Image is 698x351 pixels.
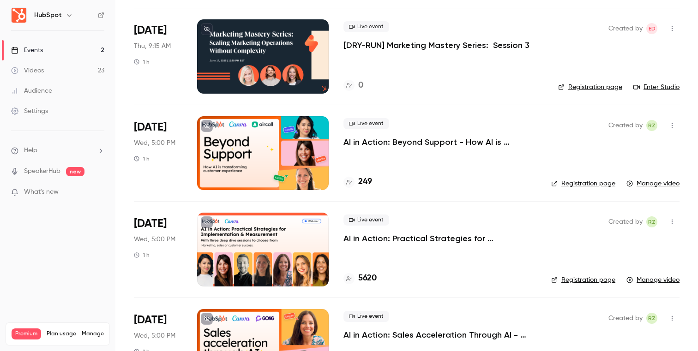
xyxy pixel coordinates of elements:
img: HubSpot [12,8,26,23]
span: Created by [608,216,643,227]
span: Created by [608,120,643,131]
h4: 5620 [358,272,377,285]
div: Events [11,46,43,55]
h4: 0 [358,79,363,92]
div: May 22 Thu, 10:00 AM (Australia/Sydney) [134,116,182,190]
span: [DATE] [134,313,167,327]
span: Wed, 5:00 PM [134,331,175,340]
span: Created by [608,23,643,34]
span: What's new [24,187,59,197]
a: Registration page [551,275,615,285]
div: Audience [11,86,52,95]
span: Live event [343,118,389,129]
span: Rimsha Zahid [646,313,657,324]
div: Settings [11,107,48,116]
span: [DATE] [134,23,167,38]
span: Rimsha Zahid [646,216,657,227]
span: Thu, 9:15 AM [134,42,171,51]
a: AI in Action: Practical Strategies for Implementation & Measurement [343,233,536,244]
h6: HubSpot [34,11,62,20]
a: [DRY-RUN] Marketing Mastery Series: Session 3 [343,40,530,51]
span: RZ [648,313,656,324]
a: Registration page [558,83,622,92]
a: 249 [343,176,372,188]
span: Plan usage [47,330,76,338]
span: Live event [343,21,389,32]
iframe: Noticeable Trigger [93,188,104,196]
span: [DATE] [134,216,167,231]
span: Live event [343,311,389,322]
a: Manage [82,330,104,338]
h4: 249 [358,176,372,188]
span: Help [24,146,37,155]
div: Videos [11,66,44,75]
a: Registration page [551,179,615,188]
div: 1 h [134,251,150,259]
div: 1 h [134,155,150,162]
a: AI in Action: Beyond Support - How AI is Transforming Customer Experience [343,137,536,148]
div: 1 h [134,58,150,65]
a: Enter Studio [633,83,680,92]
a: AI in Action: Sales Acceleration Through AI - Tools, Tactics & Measurement [343,329,536,340]
span: RZ [648,120,656,131]
a: Manage video [626,275,680,285]
span: Elika Dizechi [646,23,657,34]
span: ED [649,23,656,34]
span: new [66,167,84,176]
span: Wed, 5:00 PM [134,138,175,148]
a: 0 [343,79,363,92]
a: 5620 [343,272,377,285]
div: Jun 12 Thu, 9:15 AM (America/Los Angeles) [134,19,182,93]
span: Premium [12,328,41,339]
li: help-dropdown-opener [11,146,104,155]
span: RZ [648,216,656,227]
span: Live event [343,214,389,226]
span: Created by [608,313,643,324]
a: Manage video [626,179,680,188]
span: Wed, 5:00 PM [134,235,175,244]
span: [DATE] [134,120,167,135]
span: Rimsha Zahid [646,120,657,131]
a: SpeakerHub [24,167,60,176]
div: May 22 Thu, 10:00 AM (Australia/Sydney) [134,213,182,286]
